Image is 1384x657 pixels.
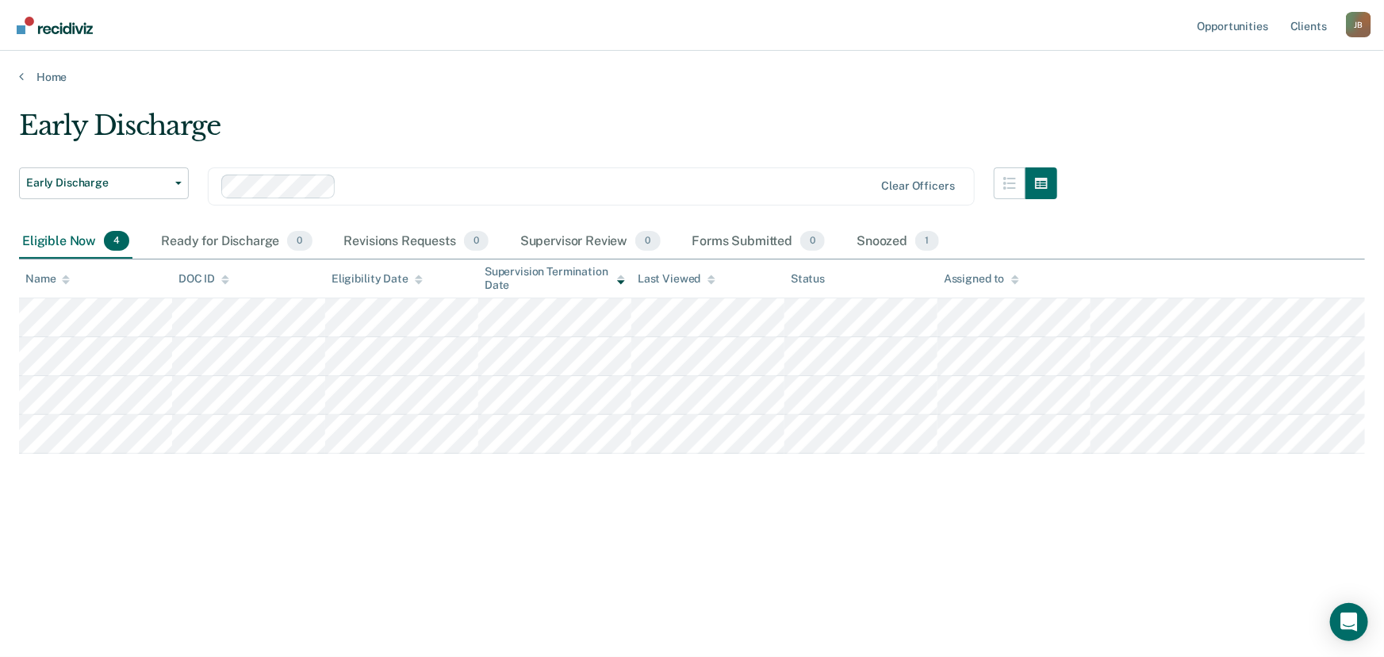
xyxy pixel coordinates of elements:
[104,231,129,252] span: 4
[882,179,955,193] div: Clear officers
[341,225,492,259] div: Revisions Requests0
[485,265,625,292] div: Supervision Termination Date
[517,225,664,259] div: Supervisor Review0
[158,225,315,259] div: Ready for Discharge0
[19,109,1057,155] div: Early Discharge
[1346,12,1371,37] button: Profile dropdown button
[944,272,1018,286] div: Assigned to
[332,272,423,286] div: Eligibility Date
[791,272,825,286] div: Status
[1330,603,1368,641] div: Open Intercom Messenger
[464,231,489,252] span: 0
[1346,12,1371,37] div: J B
[17,17,93,34] img: Recidiviz
[800,231,825,252] span: 0
[853,225,941,259] div: Snoozed1
[638,272,715,286] div: Last Viewed
[25,272,70,286] div: Name
[178,272,229,286] div: DOC ID
[19,70,1365,84] a: Home
[26,176,169,190] span: Early Discharge
[689,225,829,259] div: Forms Submitted0
[915,231,938,252] span: 1
[287,231,312,252] span: 0
[19,225,132,259] div: Eligible Now4
[635,231,660,252] span: 0
[19,167,189,199] button: Early Discharge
